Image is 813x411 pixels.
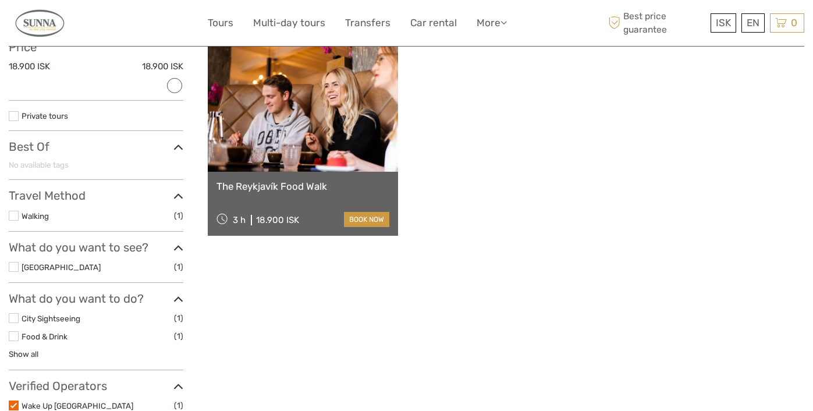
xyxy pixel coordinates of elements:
[16,20,132,30] p: We're away right now. Please check back later!
[716,17,731,29] span: ISK
[174,329,183,343] span: (1)
[9,9,70,37] img: General info
[477,15,507,31] a: More
[22,263,101,272] a: [GEOGRAPHIC_DATA]
[9,140,183,154] h3: Best Of
[233,215,246,225] span: 3 h
[22,401,133,410] a: Wake Up [GEOGRAPHIC_DATA]
[9,349,38,359] a: Show all
[256,215,299,225] div: 18.900 ISK
[253,15,325,31] a: Multi-day tours
[174,260,183,274] span: (1)
[22,332,68,341] a: Food & Drink
[9,61,50,73] label: 18.900 ISK
[741,13,765,33] div: EN
[345,15,390,31] a: Transfers
[410,15,457,31] a: Car rental
[789,17,799,29] span: 0
[174,209,183,222] span: (1)
[208,15,233,31] a: Tours
[9,40,183,54] h3: Price
[9,292,183,306] h3: What do you want to do?
[344,212,389,227] a: book now
[22,211,49,221] a: Walking
[9,189,183,203] h3: Travel Method
[22,111,68,121] a: Private tours
[174,311,183,325] span: (1)
[9,379,183,393] h3: Verified Operators
[9,240,183,254] h3: What do you want to see?
[605,10,708,36] span: Best price guarantee
[22,314,80,323] a: City Sightseeing
[216,180,389,192] a: The Reykjavík Food Walk
[134,18,148,32] button: Open LiveChat chat widget
[142,61,183,73] label: 18.900 ISK
[9,160,69,169] span: No available tags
